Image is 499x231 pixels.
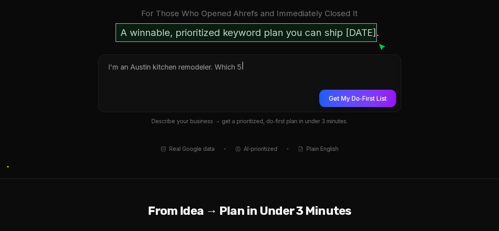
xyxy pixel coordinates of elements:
span: Plain English [307,145,338,153]
span: Real Google data [169,145,215,153]
p: For Those Who Opened Ahrefs and Immediately Closed It [73,7,426,20]
p: A winnable, prioritized keyword plan you can ship [DATE]. [116,23,384,42]
button: Get My Do‑First List [319,90,396,107]
span: AI-prioritized [244,145,277,153]
h2: From Idea → Plan in Under 3 Minutes [48,204,452,219]
p: Describe your business → get a prioritized, do‑first plan in under 3 minutes. [98,117,401,126]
